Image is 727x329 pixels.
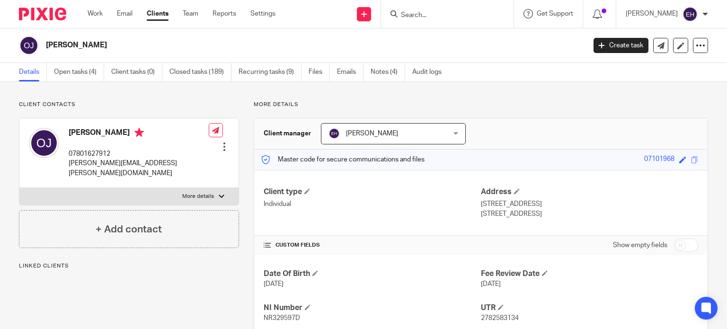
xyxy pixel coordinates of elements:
a: Create task [594,38,648,53]
a: Clients [147,9,168,18]
p: Individual [264,199,481,209]
p: Master code for secure communications and files [261,155,425,164]
h4: Date Of Birth [264,269,481,279]
a: Recurring tasks (9) [239,63,301,81]
a: Emails [337,63,363,81]
h4: Fee Review Date [481,269,698,279]
span: 2782583134 [481,315,519,321]
a: Files [309,63,330,81]
span: [DATE] [481,281,501,287]
span: Get Support [537,10,573,17]
p: 07801627912 [69,149,209,159]
p: [STREET_ADDRESS] [481,209,698,219]
span: [DATE] [264,281,284,287]
p: [PERSON_NAME][EMAIL_ADDRESS][PERSON_NAME][DOMAIN_NAME] [69,159,209,178]
h4: CUSTOM FIELDS [264,241,481,249]
h4: Client type [264,187,481,197]
p: More details [182,193,214,200]
a: Email [117,9,133,18]
div: 07101968 [644,154,674,165]
label: Show empty fields [613,240,667,250]
h3: Client manager [264,129,311,138]
i: Primary [134,128,144,137]
span: NR329597D [264,315,300,321]
h4: [PERSON_NAME] [69,128,209,140]
img: svg%3E [29,128,59,158]
a: Settings [250,9,275,18]
img: svg%3E [19,36,39,55]
h4: + Add contact [96,222,162,237]
a: Work [88,9,103,18]
a: Notes (4) [371,63,405,81]
a: Open tasks (4) [54,63,104,81]
h2: [PERSON_NAME] [46,40,473,50]
h4: Address [481,187,698,197]
input: Search [400,11,485,20]
img: Pixie [19,8,66,20]
a: Details [19,63,47,81]
img: svg%3E [683,7,698,22]
p: [PERSON_NAME] [626,9,678,18]
a: Team [183,9,198,18]
p: Client contacts [19,101,239,108]
a: Reports [213,9,236,18]
p: [STREET_ADDRESS] [481,199,698,209]
h4: NI Number [264,303,481,313]
p: Linked clients [19,262,239,270]
span: [PERSON_NAME] [346,130,398,137]
a: Client tasks (0) [111,63,162,81]
a: Closed tasks (189) [169,63,231,81]
h4: UTR [481,303,698,313]
img: svg%3E [328,128,340,139]
a: Audit logs [412,63,449,81]
p: More details [254,101,708,108]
